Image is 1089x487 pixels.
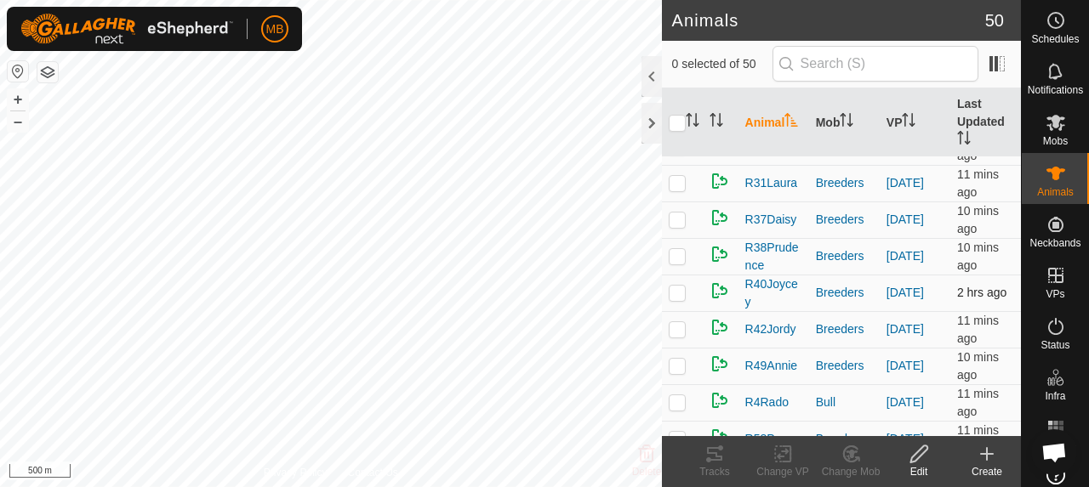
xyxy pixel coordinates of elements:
[710,280,730,301] img: returning on
[266,20,284,38] span: MB
[773,46,978,82] input: Search (S)
[1028,85,1083,95] span: Notifications
[745,320,796,338] span: R42Jordy
[8,89,28,110] button: +
[1045,391,1065,401] span: Infra
[957,167,999,199] span: 16 Sept 2025, 11:02 am
[887,176,924,190] a: [DATE]
[957,133,971,147] p-sorticon: Activate to sort
[816,430,873,448] div: Breeders
[1041,340,1069,350] span: Status
[816,357,873,375] div: Breeders
[738,88,809,157] th: Animal
[1046,289,1064,299] span: VPs
[710,317,730,337] img: returning on
[957,241,999,272] span: 16 Sept 2025, 11:03 am
[887,212,924,226] a: [DATE]
[710,116,723,129] p-sorticon: Activate to sort
[887,395,924,409] a: [DATE]
[784,116,798,129] p-sorticon: Activate to sort
[816,320,873,338] div: Breeders
[887,359,924,372] a: [DATE]
[887,322,924,336] a: [DATE]
[957,204,999,235] span: 16 Sept 2025, 11:03 am
[816,211,873,229] div: Breeders
[957,314,999,345] span: 16 Sept 2025, 11:02 am
[710,427,730,447] img: returning on
[816,174,873,192] div: Breeders
[264,465,328,480] a: Privacy Policy
[710,244,730,264] img: returning on
[809,88,880,157] th: Mob
[672,10,985,31] h2: Animals
[887,432,924,445] a: [DATE]
[745,430,801,448] span: R58Penny
[887,286,924,299] a: [DATE]
[710,390,730,411] img: returning on
[957,387,999,418] span: 16 Sept 2025, 11:02 am
[745,211,797,229] span: R37Daisy
[37,62,58,82] button: Map Layers
[749,464,817,479] div: Change VP
[840,116,853,129] p-sorticon: Activate to sort
[710,171,730,191] img: returning on
[880,88,950,157] th: VP
[745,239,802,275] span: R38Prudence
[8,111,28,132] button: –
[902,116,915,129] p-sorticon: Activate to sort
[681,464,749,479] div: Tracks
[817,464,885,479] div: Change Mob
[953,464,1021,479] div: Create
[1029,238,1080,248] span: Neckbands
[745,275,802,311] span: R40Joycey
[957,286,1006,299] span: 16 Sept 2025, 8:33 am
[745,394,789,411] span: R4Rado
[710,207,730,228] img: returning on
[1035,442,1076,452] span: Heatmap
[745,174,798,192] span: R31Laura
[745,357,798,375] span: R49Annie
[672,55,773,73] span: 0 selected of 50
[347,465,397,480] a: Contact Us
[816,284,873,302] div: Breeders
[887,249,924,263] a: [DATE]
[20,14,233,44] img: Gallagher Logo
[1043,136,1068,146] span: Mobs
[957,423,999,455] span: 16 Sept 2025, 11:03 am
[1031,34,1079,44] span: Schedules
[885,464,953,479] div: Edit
[957,131,999,162] span: 16 Sept 2025, 11:02 am
[950,88,1021,157] th: Last Updated
[1031,429,1077,475] div: Open chat
[8,61,28,82] button: Reset Map
[985,8,1004,33] span: 50
[686,116,699,129] p-sorticon: Activate to sort
[816,247,873,265] div: Breeders
[816,394,873,411] div: Bull
[957,350,999,382] span: 16 Sept 2025, 11:03 am
[710,354,730,374] img: returning on
[1037,187,1074,197] span: Animals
